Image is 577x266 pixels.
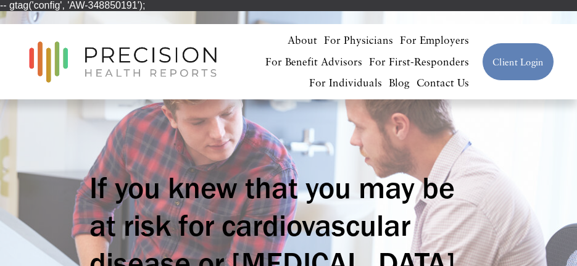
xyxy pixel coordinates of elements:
a: For Employers [400,30,469,51]
a: Blog [389,72,410,93]
a: For Individuals [309,72,382,93]
img: Precision Health Reports [23,36,223,88]
a: Contact Us [417,72,469,93]
a: For First-Responders [369,51,469,72]
a: Client Login [482,43,554,81]
a: About [288,30,317,51]
a: For Benefit Advisors [265,51,362,72]
a: For Physicians [324,30,393,51]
